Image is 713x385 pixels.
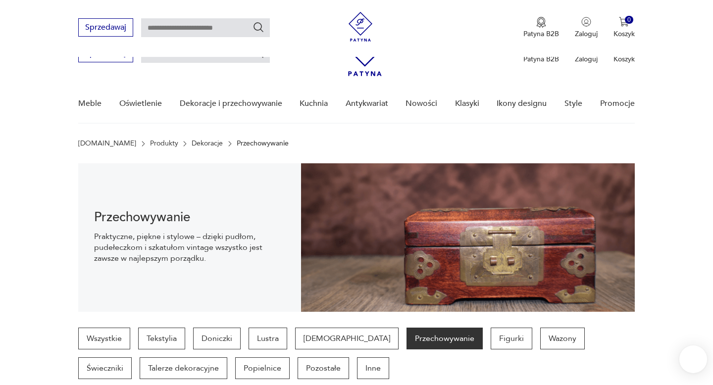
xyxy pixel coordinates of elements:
[78,25,133,32] a: Sprzedawaj
[455,85,479,123] a: Klasyki
[180,85,282,123] a: Dekoracje i przechowywanie
[78,85,102,123] a: Meble
[523,29,559,39] p: Patyna B2B
[575,17,598,39] button: Zaloguj
[150,140,178,147] a: Produkty
[192,140,223,147] a: Dekoracje
[575,29,598,39] p: Zaloguj
[346,85,388,123] a: Antykwariat
[94,211,285,223] h1: Przechowywanie
[536,17,546,28] img: Ikona medalu
[78,50,133,57] a: Sprzedawaj
[564,85,582,123] a: Style
[300,85,328,123] a: Kuchnia
[600,85,635,123] a: Promocje
[298,357,349,379] a: Pozostałe
[301,163,635,312] img: Przechowywanie
[237,140,289,147] p: Przechowywanie
[249,328,287,349] a: Lustra
[78,140,136,147] a: [DOMAIN_NAME]
[523,17,559,39] a: Ikona medaluPatyna B2B
[357,357,389,379] a: Inne
[523,17,559,39] button: Patyna B2B
[193,328,241,349] a: Doniczki
[613,29,635,39] p: Koszyk
[78,328,130,349] a: Wszystkie
[613,54,635,64] p: Koszyk
[94,231,285,264] p: Praktyczne, piękne i stylowe – dzięki pudłom, pudełeczkom i szkatułom vintage wszystko jest zawsz...
[625,16,633,24] div: 0
[140,357,227,379] a: Talerze dekoracyjne
[119,85,162,123] a: Oświetlenie
[295,328,399,349] a: [DEMOGRAPHIC_DATA]
[540,328,585,349] a: Wazony
[406,85,437,123] a: Nowości
[575,54,598,64] p: Zaloguj
[619,17,629,27] img: Ikona koszyka
[491,328,532,349] a: Figurki
[235,357,290,379] a: Popielnice
[346,12,375,42] img: Patyna - sklep z meblami i dekoracjami vintage
[78,18,133,37] button: Sprzedawaj
[407,328,483,349] a: Przechowywanie
[497,85,547,123] a: Ikony designu
[581,17,591,27] img: Ikonka użytkownika
[613,17,635,39] button: 0Koszyk
[138,328,185,349] a: Tekstylia
[78,357,132,379] a: Świeczniki
[253,21,264,33] button: Szukaj
[523,54,559,64] p: Patyna B2B
[679,345,707,373] iframe: Smartsupp widget button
